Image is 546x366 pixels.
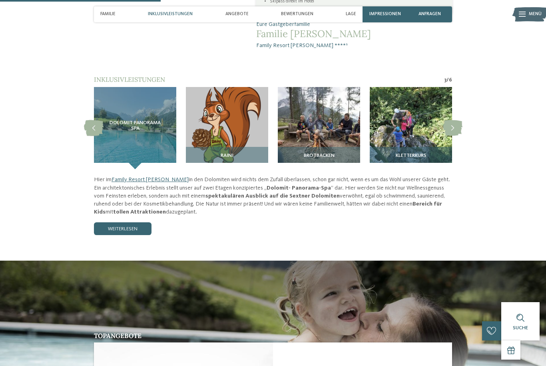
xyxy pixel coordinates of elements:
span: Family Resort [PERSON_NAME] ****ˢ [256,42,452,49]
span: 3 [444,77,446,84]
a: Family Resort [PERSON_NAME] [112,177,189,182]
strong: Dolomit- Panorama-Spa [267,185,331,191]
span: Eure Gastgeberfamilie [256,20,452,28]
span: Lage [346,12,356,17]
span: Inklusivleistungen [148,12,193,17]
span: Familie [100,12,116,17]
img: Unser Familienhotel in Sexten, euer Urlaubszuhause in den Dolomiten [370,87,452,169]
span: RAINI [221,153,233,158]
span: anfragen [418,12,441,17]
span: Angebote [225,12,249,17]
span: Suche [513,325,528,330]
img: Unser Familienhotel in Sexten, euer Urlaubszuhause in den Dolomiten [278,87,360,169]
strong: Bereich für Kids [94,201,442,215]
strong: spektakulären Ausblick auf die Sextner Dolomiten [205,193,340,199]
span: Impressionen [369,12,401,17]
span: Topangebote [94,332,141,340]
p: Hier im in den Dolomiten wird nichts dem Zufall überlassen, schon gar nicht, wenn es um das Wohl ... [94,176,452,216]
span: Dolomit Panorama SPA [107,120,163,131]
img: Unser Familienhotel in Sexten, euer Urlaubszuhause in den Dolomiten [186,87,268,169]
strong: tollen Attraktionen [113,209,166,215]
span: 6 [449,77,452,84]
a: weiterlesen [94,222,151,235]
span: Inklusivleistungen [94,75,165,83]
span: Familie [PERSON_NAME] [256,28,452,40]
span: Brotbacken [304,153,335,158]
span: Bewertungen [281,12,313,17]
span: / [446,77,449,84]
span: Kletterkurs [396,153,426,158]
